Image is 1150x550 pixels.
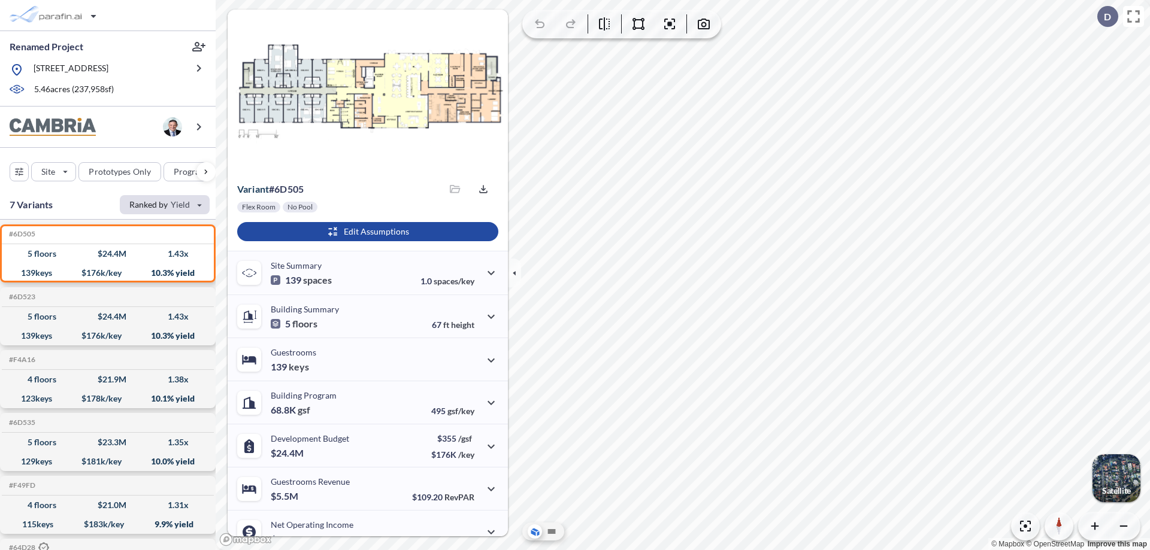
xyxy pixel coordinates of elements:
[271,490,300,502] p: $5.5M
[271,347,316,357] p: Guestrooms
[271,447,305,459] p: $24.4M
[237,222,498,241] button: Edit Assumptions
[1026,540,1084,548] a: OpenStreetMap
[163,117,182,136] img: user logo
[443,320,449,330] span: ft
[271,304,339,314] p: Building Summary
[423,535,474,545] p: 45.0%
[7,355,35,364] h5: Click to copy the code
[1104,11,1111,22] p: D
[292,318,317,330] span: floors
[7,230,35,238] h5: Click to copy the code
[271,404,310,416] p: 68.8K
[120,195,210,214] button: Ranked by Yield
[451,320,474,330] span: height
[271,318,317,330] p: 5
[544,524,559,539] button: Site Plan
[34,83,114,96] p: 5.46 acres ( 237,958 sf)
[10,40,83,53] p: Renamed Project
[444,492,474,502] span: RevPAR
[458,433,472,443] span: /gsf
[1102,486,1131,496] p: Satellite
[10,197,53,212] p: 7 Variants
[7,418,35,427] h5: Click to copy the code
[434,276,474,286] span: spaces/key
[271,361,309,373] p: 139
[447,406,474,416] span: gsf/key
[237,183,269,195] span: Variant
[298,404,310,416] span: gsf
[289,361,309,373] span: keys
[344,226,409,238] p: Edit Assumptions
[271,274,332,286] p: 139
[991,540,1024,548] a: Mapbox
[431,449,474,460] p: $176K
[41,166,55,178] p: Site
[420,276,474,286] p: 1.0
[271,533,300,545] p: $2.5M
[34,62,108,77] p: [STREET_ADDRESS]
[31,162,76,181] button: Site
[432,320,474,330] p: 67
[242,202,276,212] p: Flex Room
[78,162,161,181] button: Prototypes Only
[528,524,542,539] button: Aerial View
[271,390,337,400] p: Building Program
[237,183,304,195] p: # 6d505
[448,535,474,545] span: margin
[89,166,151,178] p: Prototypes Only
[271,519,353,530] p: Net Operating Income
[271,433,349,443] p: Development Budget
[164,162,228,181] button: Program
[458,449,474,460] span: /key
[219,533,272,546] a: Mapbox homepage
[271,260,322,271] p: Site Summary
[431,406,474,416] p: 495
[7,293,35,301] h5: Click to copy the code
[287,202,313,212] p: No Pool
[7,481,35,490] h5: Click to copy the code
[303,274,332,286] span: spaces
[271,476,350,487] p: Guestrooms Revenue
[1092,454,1140,502] img: Switcher Image
[1088,540,1147,548] a: Improve this map
[10,118,96,136] img: BrandImage
[431,433,474,443] p: $355
[174,166,207,178] p: Program
[1092,454,1140,502] button: Switcher ImageSatellite
[412,492,474,502] p: $109.20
